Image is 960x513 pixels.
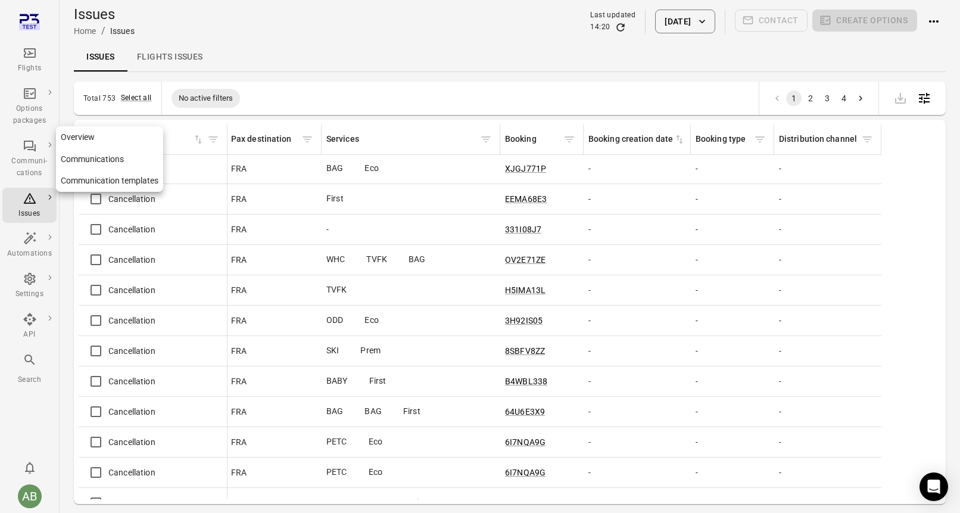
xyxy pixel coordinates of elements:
[74,24,135,38] nav: Breadcrumbs
[696,375,769,387] div: -
[108,345,155,357] span: Cancellation
[326,405,360,418] span: BAG
[7,374,52,386] div: Search
[920,472,948,501] div: Open Intercom Messenger
[231,133,298,146] div: Pax destination
[74,43,946,71] nav: Local navigation
[231,406,247,418] span: FRA
[590,21,610,33] div: 14:20
[588,406,686,418] div: -
[101,24,105,38] li: /
[588,133,685,146] div: Sort by booking creation date in ascending order
[786,91,802,106] button: page 1
[922,10,946,33] button: Actions
[696,284,769,296] div: -
[298,130,316,148] span: Filter by pax destination
[360,344,397,357] span: Prem
[108,254,155,266] span: Cancellation
[505,194,547,204] a: EEMA68E3
[7,329,52,341] div: API
[369,375,403,387] span: First
[505,285,546,295] a: H5IMA13L
[366,253,404,266] span: TVFK
[735,10,808,33] span: Please make a selection to create communications
[588,436,686,448] div: -
[56,148,163,170] a: Communications
[7,208,52,220] div: Issues
[505,255,546,265] a: OV2E71ZE
[505,377,547,386] a: B4WBL338
[477,130,495,148] span: Filter by pax services
[108,406,155,418] span: Cancellation
[696,133,751,146] div: Booking type
[696,345,769,357] div: -
[779,254,877,266] div: -
[696,497,769,509] div: -
[505,407,545,416] a: 64U6E3X9
[231,497,247,509] span: FRA
[779,223,877,235] div: -
[696,223,769,235] div: -
[326,344,356,357] span: SKI
[751,130,769,148] button: Filter by pax booking type
[560,130,578,148] button: Filter by booking
[364,162,395,175] span: Eco
[588,345,686,357] div: -
[505,164,546,173] a: XJGJ771P
[836,91,852,106] button: Go to page 4
[588,254,686,266] div: -
[172,92,241,104] span: No active filters
[779,193,877,205] div: -
[74,26,96,36] a: Home
[108,436,155,448] span: Cancellation
[231,467,247,478] span: FRA
[696,436,769,448] div: -
[369,436,399,448] span: Eco
[412,496,446,509] span: First
[505,133,560,146] div: Booking
[655,10,715,33] button: [DATE]
[326,466,364,478] span: PETC
[409,253,442,266] span: BAG
[779,497,877,509] div: -
[812,10,917,33] span: Please make a selection to create an option package
[588,163,686,175] div: -
[779,375,877,387] div: -
[364,314,395,327] span: Eco
[889,92,912,103] span: Please make a selection to export
[615,21,627,33] button: Refresh data
[7,63,52,74] div: Flights
[56,126,163,148] a: Overview
[803,91,818,106] button: Go to page 2
[326,375,364,387] span: BABY
[696,254,769,266] div: -
[7,248,52,260] div: Automations
[403,405,437,418] span: First
[121,92,152,104] span: Select all items that match the filters
[696,193,769,205] div: -
[912,86,936,110] button: Open table configuration
[853,91,868,106] button: Go to next page
[588,467,686,478] div: -
[18,456,42,480] button: Notifications
[231,254,247,266] span: FRA
[369,466,399,478] span: Eco
[588,284,686,296] div: -
[696,406,769,418] div: -
[326,223,495,235] div: -
[204,130,222,148] button: Filter by type
[127,43,213,71] a: Flights issues
[7,288,52,300] div: Settings
[56,126,163,192] nav: Local navigation
[231,193,247,205] span: FRA
[779,163,877,175] div: -
[83,94,116,102] div: Total 753
[7,103,52,127] div: Options packages
[588,133,674,146] div: Booking creation date
[121,92,152,104] button: Select all
[779,284,877,296] div: -
[231,163,247,175] span: FRA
